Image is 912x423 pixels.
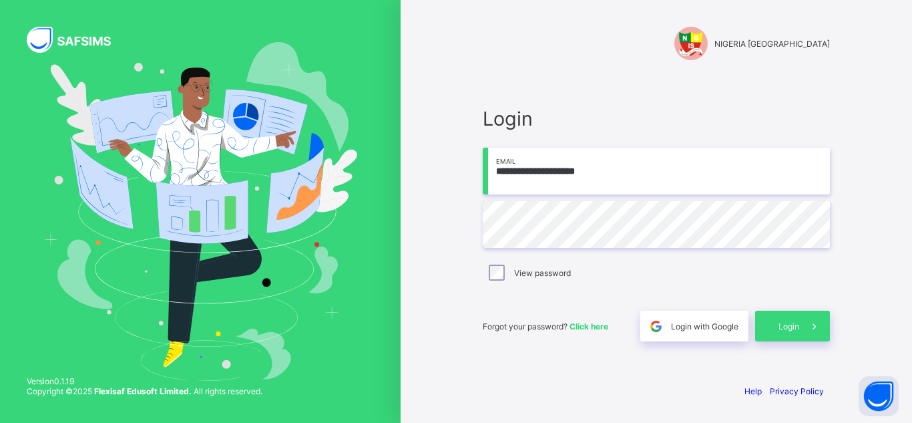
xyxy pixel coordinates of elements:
[770,386,824,396] a: Privacy Policy
[27,376,262,386] span: Version 0.1.19
[859,376,899,416] button: Open asap
[27,27,127,53] img: SAFSIMS Logo
[483,107,830,130] span: Login
[514,268,571,278] label: View password
[94,386,192,396] strong: Flexisaf Edusoft Limited.
[648,319,664,334] img: google.396cfc9801f0270233282035f929180a.svg
[27,386,262,396] span: Copyright © 2025 All rights reserved.
[714,39,830,49] span: NIGERIA [GEOGRAPHIC_DATA]
[778,321,799,331] span: Login
[43,42,358,380] img: Hero Image
[671,321,738,331] span: Login with Google
[744,386,762,396] a: Help
[569,321,608,331] a: Click here
[483,321,608,331] span: Forgot your password?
